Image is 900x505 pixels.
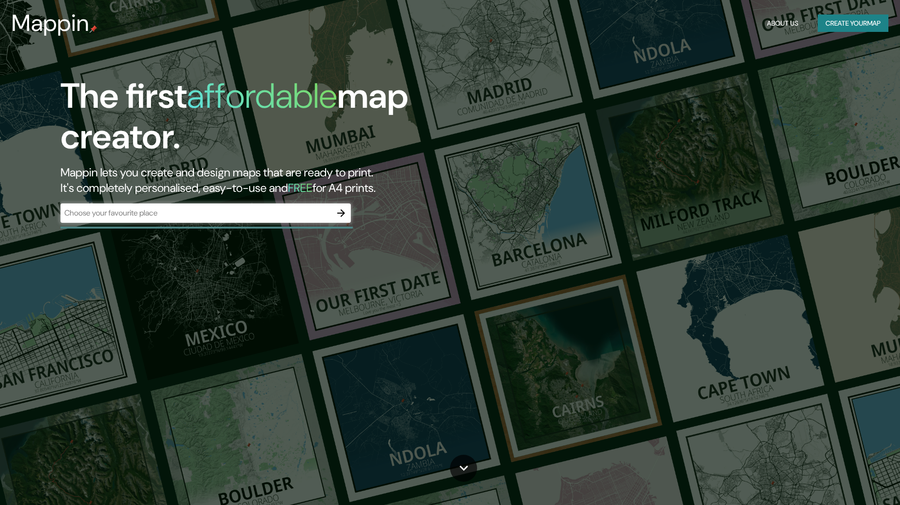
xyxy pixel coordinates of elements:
h2: Mappin lets you create and design maps that are ready to print. It's completely personalised, eas... [60,165,510,196]
input: Choose your favourite place [60,207,331,218]
h1: affordable [187,73,337,118]
button: Create yourmap [818,14,888,32]
h3: Mappin [12,10,90,37]
img: mappin-pin [90,25,97,33]
button: About Us [763,14,802,32]
h1: The first map creator. [60,76,510,165]
h5: FREE [288,180,313,195]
